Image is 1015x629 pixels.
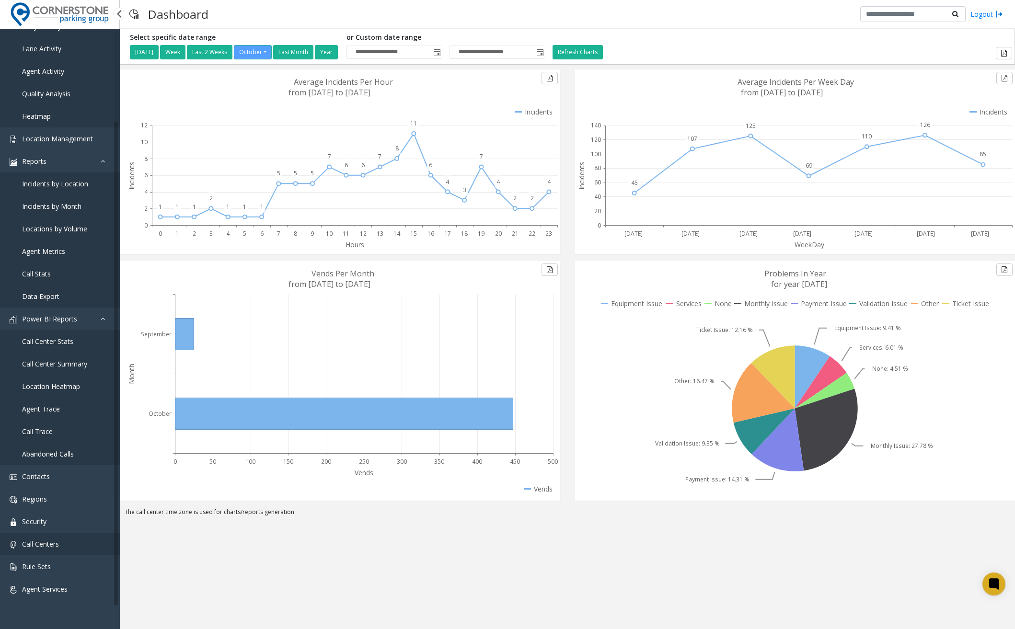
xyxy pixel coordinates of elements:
text: 6 [260,229,264,238]
img: 'icon' [10,316,17,323]
img: logout [995,9,1003,19]
text: 8 [294,229,297,238]
text: 18 [461,229,468,238]
text: 2 [209,194,213,202]
span: Regions [22,494,47,503]
text: 50 [209,457,216,466]
text: 6 [429,161,432,169]
text: 12 [360,229,367,238]
span: Incidents by Month [22,202,81,211]
button: Export to pdf [996,47,1012,59]
text: Other: 16.47 % [674,377,715,385]
text: Equipment Issue: 9.41 % [834,324,901,332]
text: 2 [513,194,517,202]
text: 120 [591,136,601,144]
button: Last Month [273,45,313,59]
text: 6 [144,171,148,179]
span: Locations by Volume [22,224,87,233]
text: 450 [510,457,520,466]
text: 7 [480,152,483,160]
text: Hours [346,240,364,249]
text: 85 [980,150,986,158]
button: Refresh Charts [553,45,603,59]
span: Incidents by Location [22,179,88,188]
span: Data Export [22,292,59,301]
text: Payment Issue: 14.31 % [685,475,750,483]
span: Lane Activity [22,44,61,53]
button: Week [160,45,185,59]
button: [DATE] [130,45,159,59]
button: Last 2 Weeks [187,45,232,59]
text: 69 [806,161,812,170]
text: 23 [545,229,552,238]
text: 300 [397,457,407,466]
text: 4 [496,178,500,186]
text: 250 [359,457,369,466]
text: 14 [393,229,401,238]
text: 9 [311,229,314,238]
span: Quality Analysis [22,89,70,98]
text: [DATE] [854,229,873,238]
text: 4 [144,188,148,196]
text: 8 [395,144,399,152]
text: Vends Per Month [311,268,374,279]
text: from [DATE] to [DATE] [288,279,370,289]
text: WeekDay [795,240,825,249]
img: pageIcon [129,2,138,26]
text: [DATE] [624,229,643,238]
span: Agent Metrics [22,247,65,256]
text: None: 4.51 % [872,365,908,373]
text: from [DATE] to [DATE] [741,87,823,98]
text: 126 [920,121,930,129]
text: 0 [144,221,148,229]
text: 4 [547,178,551,186]
span: Security [22,517,46,526]
text: 100 [245,457,255,466]
text: 3 [463,186,466,194]
text: 500 [548,457,558,466]
text: 21 [512,229,519,238]
text: 60 [594,178,601,186]
span: Reports [22,157,46,166]
span: Call Centers [22,539,59,549]
text: Average Incidents Per Hour [294,77,393,87]
button: Export to pdf [996,72,1013,84]
text: September [141,330,172,338]
text: 100 [591,150,601,158]
h3: Dashboard [143,2,213,26]
text: Incidents [127,162,136,190]
span: Call Center Stats [22,337,73,346]
text: 17 [444,229,451,238]
text: 125 [746,122,756,130]
button: Export to pdf [542,72,558,84]
text: 20 [594,207,601,215]
text: 6 [345,161,348,169]
img: 'icon' [10,496,17,503]
text: 8 [144,155,148,163]
text: 0 [598,221,601,229]
text: [DATE] [971,229,989,238]
text: 10 [141,138,148,146]
text: Incidents [577,162,586,190]
text: 1 [243,203,246,211]
text: 10 [326,229,333,238]
span: Abandoned Calls [22,449,74,458]
div: The call center time zone is used for charts/reports generation [120,508,1015,521]
button: October [234,45,272,59]
text: 6 [361,161,365,169]
text: 0 [159,229,162,238]
text: 45 [631,179,638,187]
text: 1 [175,203,179,211]
h5: Select specific date range [130,34,339,42]
text: 5 [243,229,246,238]
h5: or Custom date range [346,34,545,42]
text: 16 [427,229,434,238]
text: from [DATE] to [DATE] [288,87,370,98]
img: 'icon' [10,158,17,166]
text: 22 [529,229,535,238]
span: Rule Sets [22,562,51,571]
text: 19 [478,229,484,238]
text: 350 [434,457,444,466]
text: 1 [193,203,196,211]
span: Power BI Reports [22,314,77,323]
